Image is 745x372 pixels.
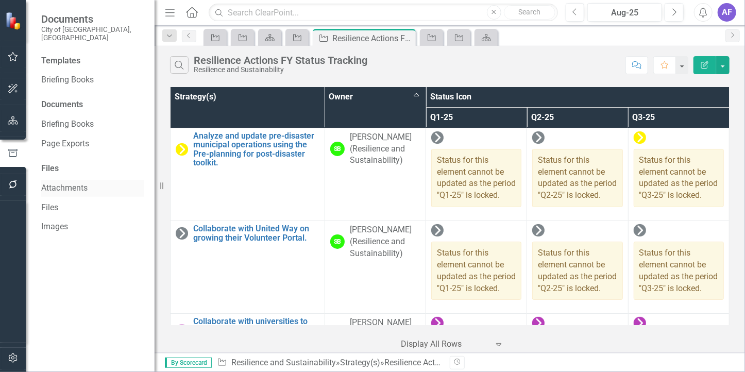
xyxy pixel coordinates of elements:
[41,182,144,194] a: Attachments
[330,142,345,156] div: SB
[532,149,622,207] div: Status for this element cannot be updated as the period "Q2-25" is locked.
[518,8,540,16] span: Search
[350,224,420,260] div: [PERSON_NAME] (Resilience and Sustainability)
[41,25,144,42] small: City of [GEOGRAPHIC_DATA], [GEOGRAPHIC_DATA]
[193,317,319,344] a: Collaborate with universities to research and address resilience challenges.
[193,224,319,242] a: Collaborate with United Way on growing their Volunteer Portal.
[41,202,144,214] a: Files
[41,119,144,130] a: Briefing Books
[634,242,724,300] div: Status for this element cannot be updated as the period "Q3-25" is locked.
[718,3,736,22] button: AF
[532,224,545,236] img: On Hold
[41,99,144,111] div: Documents
[193,131,319,167] a: Analyze and update pre-disaster municipal operations using the Pre-planning for post-disaster too...
[176,325,188,337] img: Ongoing
[231,358,336,367] a: Resilience and Sustainability
[165,358,212,368] span: By Scorecard
[41,55,144,67] div: Templates
[634,224,646,236] img: On Hold
[634,131,646,144] img: Completed
[634,149,724,207] div: Status for this element cannot be updated as the period "Q3-25" is locked.
[350,317,420,352] div: [PERSON_NAME] (Resilience and Sustainability)
[41,138,144,150] a: Page Exports
[176,227,188,240] img: On Hold
[431,242,521,300] div: Status for this element cannot be updated as the period "Q1-25" is locked.
[504,5,555,20] button: Search
[340,358,380,367] a: Strategy(s)
[532,317,545,329] img: Ongoing
[431,317,444,329] img: Ongoing
[591,7,658,19] div: Aug-25
[532,242,622,300] div: Status for this element cannot be updated as the period "Q2-25" is locked.
[41,163,144,175] div: Files
[332,32,413,45] div: Resilience Actions FY Status Tracking
[634,317,646,329] img: Ongoing
[330,234,345,249] div: SB
[532,131,545,144] img: On Hold
[587,3,662,22] button: Aug-25
[41,74,144,86] a: Briefing Books
[209,4,557,22] input: Search ClearPoint...
[325,221,426,314] td: Double-Click to Edit
[41,13,144,25] span: Documents
[431,224,444,236] img: On Hold
[431,149,521,207] div: Status for this element cannot be updated as the period "Q1-25" is locked.
[384,358,521,367] div: Resilience Actions FY Status Tracking
[194,55,367,66] div: Resilience Actions FY Status Tracking
[194,66,367,74] div: Resilience and Sustainability
[431,131,444,144] img: On Hold
[350,131,420,167] div: [PERSON_NAME] (Resilience and Sustainability)
[176,143,188,156] img: Completed
[5,12,23,30] img: ClearPoint Strategy
[41,221,144,233] a: Images
[217,357,442,369] div: » »
[325,128,426,221] td: Double-Click to Edit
